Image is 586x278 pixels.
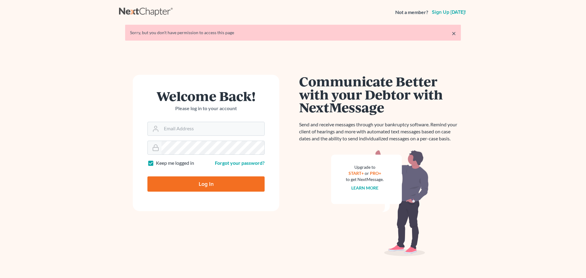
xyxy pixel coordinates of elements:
p: Please log in to your account [147,105,265,112]
p: Send and receive messages through your bankruptcy software. Remind your client of hearings and mo... [299,121,461,142]
span: or [365,171,369,176]
input: Email Address [161,122,264,135]
strong: Not a member? [395,9,428,16]
a: Learn more [351,185,378,190]
label: Keep me logged in [156,160,194,167]
img: nextmessage_bg-59042aed3d76b12b5cd301f8e5b87938c9018125f34e5fa2b7a6b67550977c72.svg [331,150,429,256]
div: Sorry, but you don't have permission to access this page [130,30,456,36]
a: PRO+ [370,171,381,176]
div: to get NextMessage. [346,176,384,182]
a: START+ [349,171,364,176]
a: Forgot your password? [215,160,265,166]
a: × [452,30,456,37]
div: Upgrade to [346,164,384,170]
input: Log In [147,176,265,192]
h1: Communicate Better with your Debtor with NextMessage [299,75,461,114]
a: Sign up [DATE]! [431,10,467,15]
h1: Welcome Back! [147,89,265,103]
